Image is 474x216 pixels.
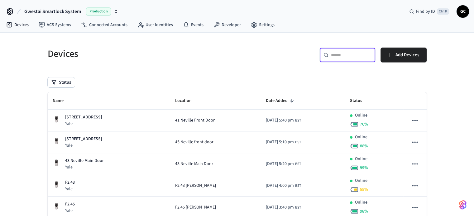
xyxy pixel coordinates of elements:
img: Yale Assure Touchscreen Wifi Smart Lock, Satin Nickel, Front [53,137,60,145]
img: Yale Assure Touchscreen Wifi Smart Lock, Satin Nickel, Front [53,159,60,167]
a: ACS Systems [34,19,76,30]
span: [DATE] 5:40 pm [266,117,294,124]
span: Ctrl K [437,8,449,15]
p: Online [355,156,367,162]
span: Status [350,96,370,106]
span: Gwestai Smartlock System [24,8,81,15]
span: Production [86,7,111,16]
div: Europe/London [266,204,301,211]
p: Yale [65,142,102,149]
span: 43 Neville Main Door [175,161,213,167]
span: BST [295,205,301,210]
span: BST [295,140,301,145]
span: 88 % [360,143,368,149]
p: F2 45 [65,201,75,208]
a: Connected Accounts [76,19,132,30]
button: GC [457,5,469,18]
div: Europe/London [266,117,301,124]
a: Developer [208,19,246,30]
p: F2 43 [65,179,75,186]
span: [DATE] 4:00 pm [266,182,294,189]
span: BST [295,118,301,123]
a: User Identities [132,19,178,30]
div: Europe/London [266,161,301,167]
p: [STREET_ADDRESS] [65,114,102,121]
span: Add Devices [395,51,419,59]
p: [STREET_ADDRESS] [65,136,102,142]
p: Yale [65,186,75,192]
img: Yale Assure Touchscreen Wifi Smart Lock, Satin Nickel, Front [53,116,60,123]
img: Yale Assure Touchscreen Wifi Smart Lock, Satin Nickel, Front [53,181,60,188]
span: Name [53,96,72,106]
span: 76 % [360,121,368,127]
span: BST [295,183,301,189]
img: SeamLogoGradient.69752ec5.svg [459,200,467,210]
span: BST [295,161,301,167]
p: Yale [65,164,104,170]
div: Europe/London [266,182,301,189]
p: Online [355,199,367,206]
button: Status [48,77,75,87]
span: 45 Neville front door [175,139,213,145]
span: F2 43 [PERSON_NAME] [175,182,216,189]
span: GC [457,6,468,17]
a: Events [178,19,208,30]
p: 43 Neville Main Door [65,158,104,164]
p: Online [355,177,367,184]
span: Location [175,96,200,106]
span: Date Added [266,96,296,106]
button: Add Devices [381,48,427,62]
span: Find by ID [416,8,435,15]
p: Online [355,112,367,119]
p: Yale [65,208,75,214]
span: [DATE] 5:20 pm [266,161,294,167]
span: F2 45 [PERSON_NAME] [175,204,216,211]
span: 99 % [360,165,368,171]
span: 41 Neville Front Door [175,117,215,124]
p: Online [355,134,367,140]
div: Find by IDCtrl K [404,6,454,17]
div: Europe/London [266,139,301,145]
img: Yale Assure Touchscreen Wifi Smart Lock, Satin Nickel, Front [53,203,60,210]
a: Settings [246,19,280,30]
span: [DATE] 5:10 pm [266,139,294,145]
h5: Devices [48,48,233,60]
p: Yale [65,121,102,127]
span: 55 % [360,186,368,193]
span: [DATE] 3:40 pm [266,204,294,211]
a: Devices [1,19,34,30]
span: 98 % [360,208,368,214]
